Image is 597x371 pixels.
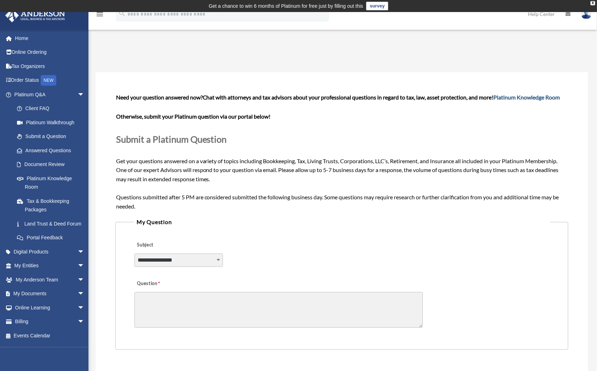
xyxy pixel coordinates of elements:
a: Platinum Walkthrough [10,115,95,130]
a: menu [96,12,104,18]
span: arrow_drop_down [78,287,92,301]
label: Question [134,279,189,289]
a: Submit a Question [10,130,92,144]
a: Billingarrow_drop_down [5,315,95,329]
a: Tax Organizers [5,59,95,73]
a: Land Trust & Deed Forum [10,217,95,231]
a: Online Learningarrow_drop_down [5,301,95,315]
a: survey [366,2,388,10]
a: My Documentsarrow_drop_down [5,287,95,301]
a: Platinum Knowledge Room [494,94,560,101]
a: Tax & Bookkeeping Packages [10,194,95,217]
a: Platinum Q&Aarrow_drop_down [5,87,95,102]
a: Client FAQ [10,102,95,116]
b: Otherwise, submit your Platinum question via our portal below! [116,113,271,120]
a: Digital Productsarrow_drop_down [5,245,95,259]
div: NEW [41,75,56,86]
a: Online Ordering [5,45,95,59]
label: Subject [134,240,202,250]
a: My Anderson Teamarrow_drop_down [5,273,95,287]
span: Submit a Platinum Question [116,134,227,144]
i: search [118,10,126,17]
a: Home [5,31,95,45]
span: arrow_drop_down [78,87,92,102]
span: Need your question answered now? [116,94,203,101]
img: Anderson Advisors Platinum Portal [3,8,67,22]
span: Chat with attorneys and tax advisors about your professional questions in regard to tax, law, ass... [203,94,560,101]
a: Events Calendar [5,329,95,343]
span: arrow_drop_down [78,301,92,315]
a: Answered Questions [10,143,95,158]
legend: My Question [134,217,550,227]
a: My Entitiesarrow_drop_down [5,259,95,273]
span: Get your questions answered on a variety of topics including Bookkeeping, Tax, Living Trusts, Cor... [116,94,568,210]
span: arrow_drop_down [78,273,92,287]
a: Document Review [10,158,95,172]
span: arrow_drop_down [78,315,92,329]
i: menu [96,10,104,18]
div: close [591,1,595,5]
span: arrow_drop_down [78,259,92,273]
a: Platinum Knowledge Room [10,171,95,194]
img: User Pic [581,9,592,19]
span: arrow_drop_down [78,245,92,259]
a: Portal Feedback [10,231,95,245]
a: Order StatusNEW [5,73,95,88]
div: Get a chance to win 6 months of Platinum for free just by filling out this [209,2,363,10]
